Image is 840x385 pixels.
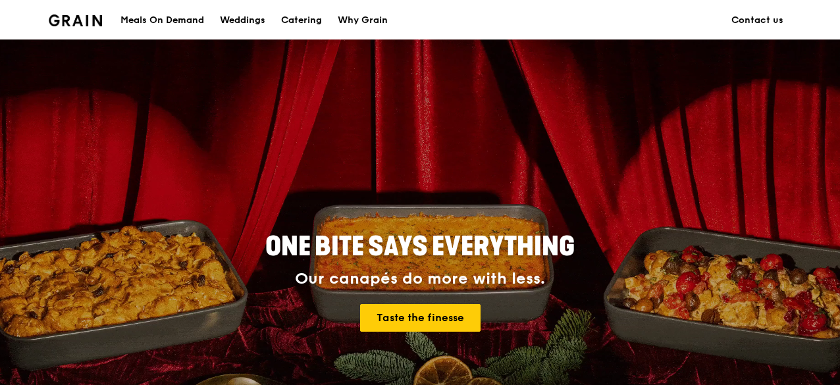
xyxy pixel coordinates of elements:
[120,1,204,40] div: Meals On Demand
[338,1,388,40] div: Why Grain
[49,14,102,26] img: Grain
[360,304,481,332] a: Taste the finesse
[723,1,791,40] a: Contact us
[183,270,657,288] div: Our canapés do more with less.
[273,1,330,40] a: Catering
[330,1,396,40] a: Why Grain
[220,1,265,40] div: Weddings
[265,231,575,263] span: ONE BITE SAYS EVERYTHING
[281,1,322,40] div: Catering
[212,1,273,40] a: Weddings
